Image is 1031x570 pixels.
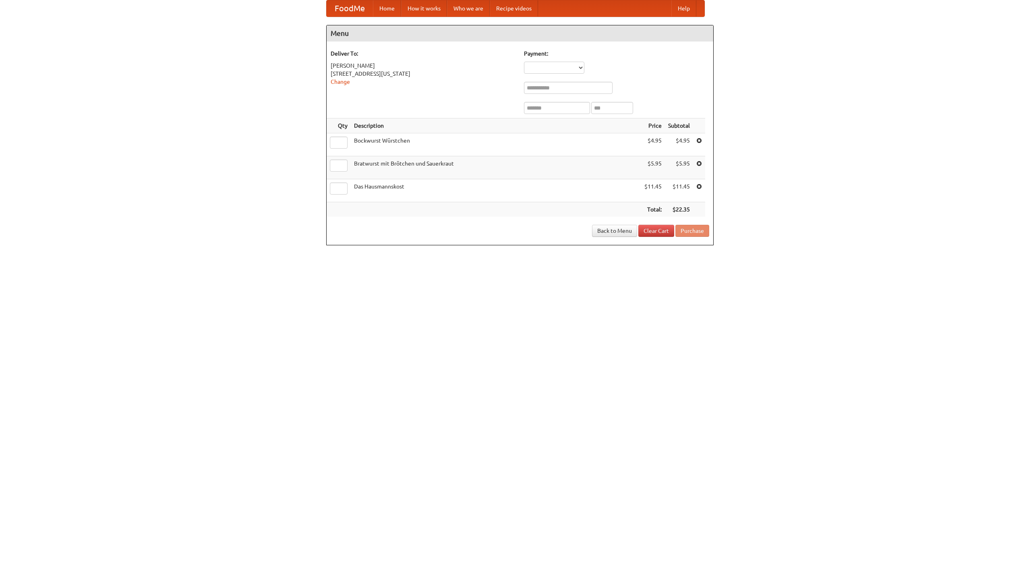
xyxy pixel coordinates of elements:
[327,0,373,17] a: FoodMe
[401,0,447,17] a: How it works
[592,225,637,237] a: Back to Menu
[665,202,693,217] th: $22.35
[524,50,709,58] h5: Payment:
[351,133,641,156] td: Bockwurst Würstchen
[331,62,516,70] div: [PERSON_NAME]
[351,156,641,179] td: Bratwurst mit Brötchen und Sauerkraut
[641,202,665,217] th: Total:
[331,70,516,78] div: [STREET_ADDRESS][US_STATE]
[665,118,693,133] th: Subtotal
[327,118,351,133] th: Qty
[490,0,538,17] a: Recipe videos
[331,50,516,58] h5: Deliver To:
[327,25,713,41] h4: Menu
[641,133,665,156] td: $4.95
[447,0,490,17] a: Who we are
[638,225,674,237] a: Clear Cart
[665,179,693,202] td: $11.45
[331,79,350,85] a: Change
[373,0,401,17] a: Home
[641,179,665,202] td: $11.45
[351,179,641,202] td: Das Hausmannskost
[641,118,665,133] th: Price
[641,156,665,179] td: $5.95
[675,225,709,237] button: Purchase
[671,0,696,17] a: Help
[665,156,693,179] td: $5.95
[351,118,641,133] th: Description
[665,133,693,156] td: $4.95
